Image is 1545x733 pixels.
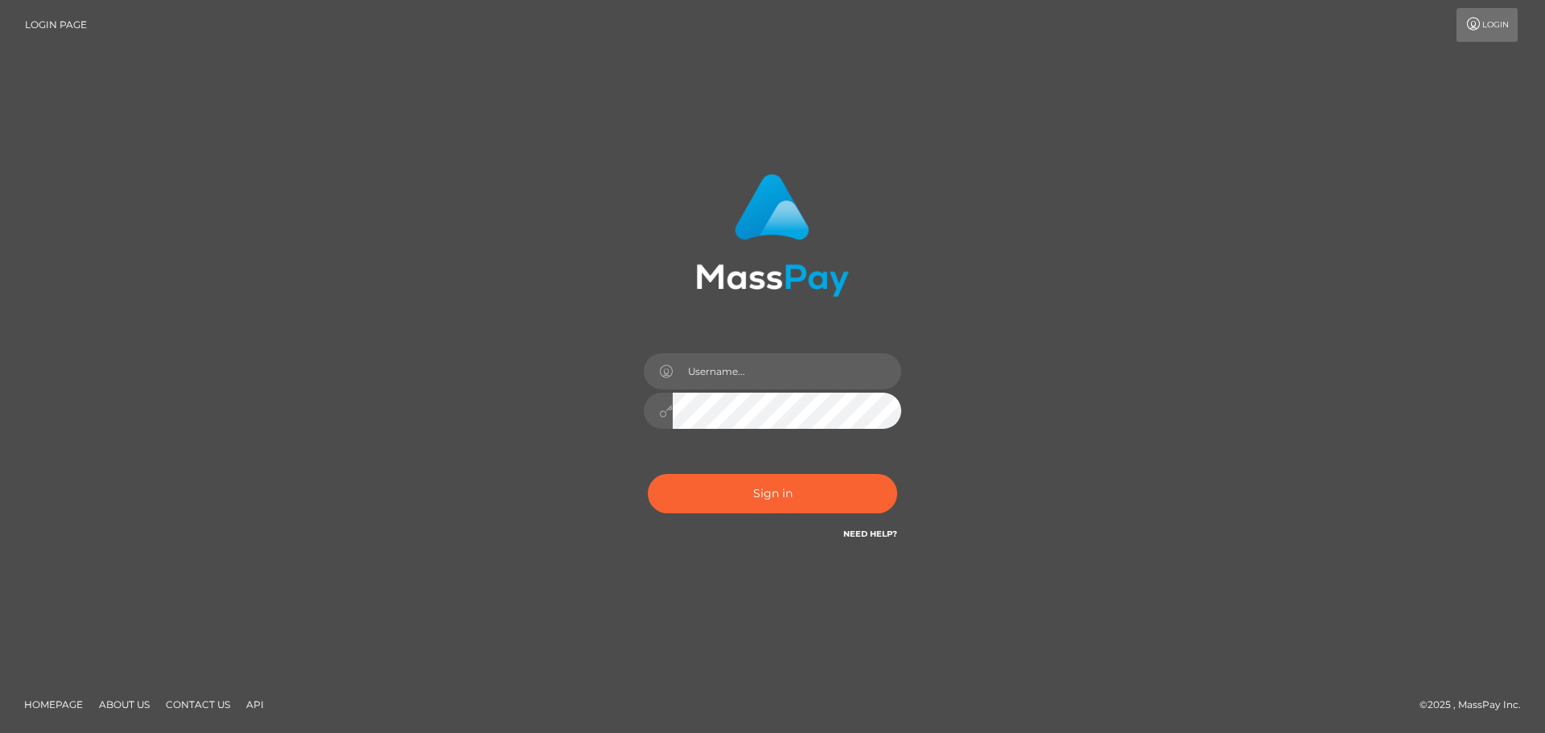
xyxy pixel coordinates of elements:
button: Sign in [648,474,897,513]
a: Homepage [18,692,89,717]
img: MassPay Login [696,174,849,297]
a: API [240,692,270,717]
a: Login Page [25,8,87,42]
a: Contact Us [159,692,237,717]
a: Login [1456,8,1518,42]
input: Username... [673,353,901,389]
div: © 2025 , MassPay Inc. [1419,696,1533,714]
a: Need Help? [843,529,897,539]
a: About Us [93,692,156,717]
